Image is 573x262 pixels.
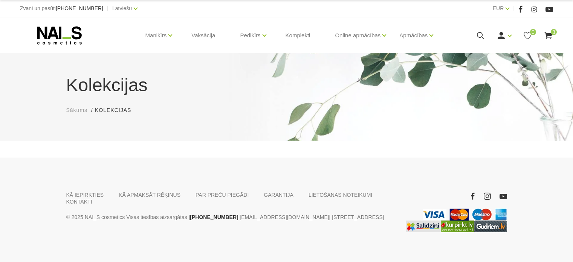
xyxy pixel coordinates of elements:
[441,221,474,232] img: Lielākais Latvijas interneta veikalu preču meklētājs
[544,31,553,40] a: 3
[190,213,238,222] a: [PHONE_NUMBER]
[112,4,132,13] a: Latviešu
[20,4,103,13] div: Zvani un pasūti
[399,20,428,51] a: Apmācības
[119,192,180,198] a: KĀ APMAKSĀT RĒĶINUS
[66,106,88,114] a: Sākums
[95,106,139,114] li: Kolekcijas
[66,107,88,113] span: Sākums
[56,5,103,11] span: [PHONE_NUMBER]
[530,29,536,35] span: 0
[66,213,394,222] p: © 2025 NAI_S cosmetics Visas tiesības aizsargātas | | | [STREET_ADDRESS]
[240,20,260,51] a: Pedikīrs
[240,213,329,222] a: [EMAIL_ADDRESS][DOMAIN_NAME]
[406,221,441,232] img: Labākā cena interneta veikalos - Samsung, Cena, iPhone, Mobilie telefoni
[66,198,92,205] a: KONTAKTI
[309,192,372,198] a: LIETOŠANAS NOTEIKUMI
[523,31,532,40] a: 0
[66,72,507,99] h1: Kolekcijas
[66,192,104,198] a: KĀ IEPIRKTIES
[513,4,515,13] span: |
[474,221,507,232] a: https://www.gudriem.lv/veikali/lv
[185,17,221,54] a: Vaksācija
[551,29,557,35] span: 3
[335,20,380,51] a: Online apmācības
[145,20,167,51] a: Manikīrs
[474,221,507,232] img: www.gudriem.lv/veikali/lv
[264,192,293,198] a: GARANTIJA
[493,4,504,13] a: EUR
[56,6,103,11] a: [PHONE_NUMBER]
[280,17,316,54] a: Komplekti
[107,4,108,13] span: |
[196,192,249,198] a: PAR PREČU PIEGĀDI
